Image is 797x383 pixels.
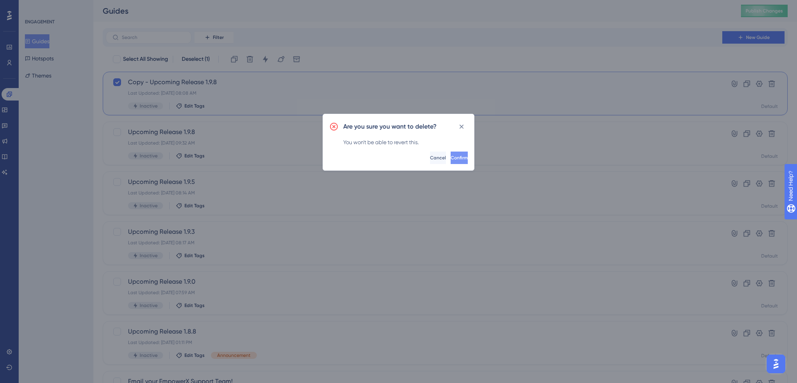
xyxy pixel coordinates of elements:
h2: Are you sure you want to delete? [343,122,437,131]
span: Confirm [451,155,468,161]
span: Cancel [430,155,446,161]
iframe: UserGuiding AI Assistant Launcher [764,352,788,376]
span: Need Help? [18,2,49,11]
div: You won't be able to revert this. [343,138,468,147]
